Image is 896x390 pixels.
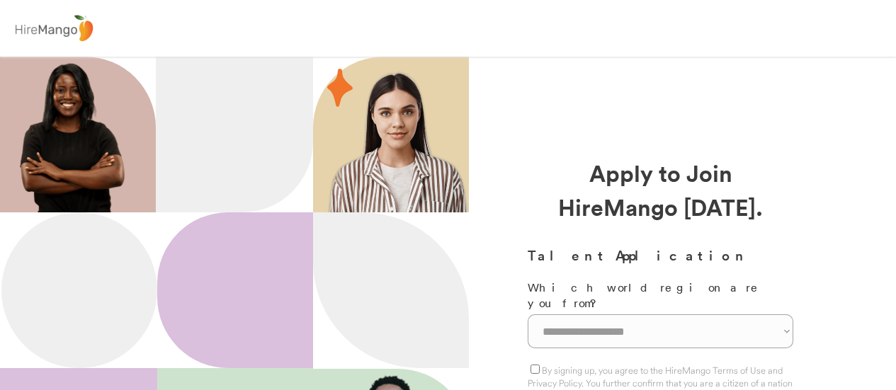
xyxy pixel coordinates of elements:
div: Which world region are you from? [528,280,793,311]
img: 29 [327,69,353,107]
h3: Talent Application [528,245,793,265]
img: 200x220.png [3,57,141,212]
img: logo%20-%20hiremango%20gray.png [11,12,97,45]
div: Apply to Join HireMango [DATE]. [528,156,793,224]
img: hispanic%20woman.png [327,71,469,212]
img: Ellipse%2012 [1,212,157,368]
